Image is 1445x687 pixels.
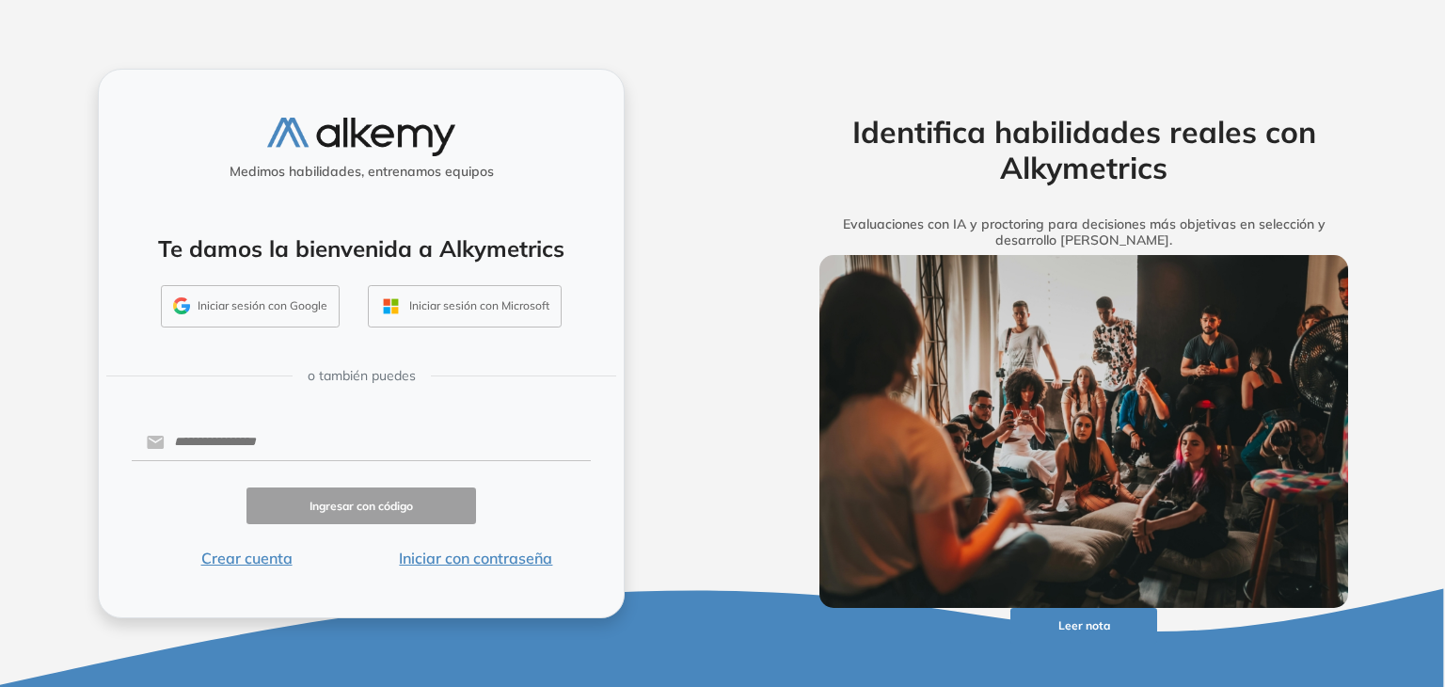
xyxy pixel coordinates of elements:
[132,547,361,569] button: Crear cuenta
[246,487,476,524] button: Ingresar con código
[819,255,1348,607] img: img-more-info
[1010,608,1157,645] button: Leer nota
[173,297,190,314] img: GMAIL_ICON
[161,285,340,328] button: Iniciar sesión con Google
[267,118,455,156] img: logo-alkemy
[106,164,616,180] h5: Medimos habilidades, entrenamos equipos
[368,285,562,328] button: Iniciar sesión con Microsoft
[790,114,1377,186] h2: Identifica habilidades reales con Alkymetrics
[380,296,402,317] img: OUTLOOK_ICON
[790,216,1377,248] h5: Evaluaciones con IA y proctoring para decisiones más objetivas en selección y desarrollo [PERSON_...
[361,547,591,569] button: Iniciar con contraseña
[308,366,416,386] span: o también puedes
[123,235,599,263] h4: Te damos la bienvenida a Alkymetrics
